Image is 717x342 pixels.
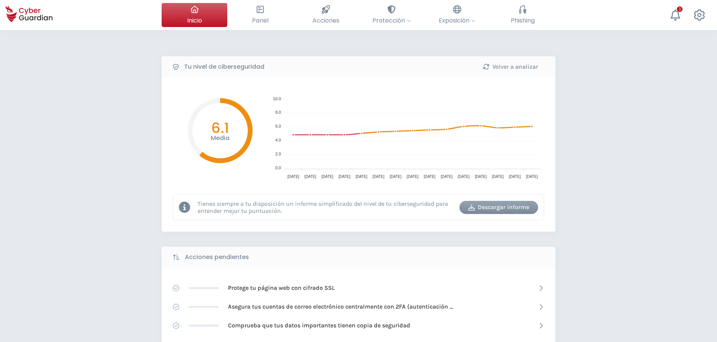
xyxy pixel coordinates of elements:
div: Descargar informe [465,203,532,212]
tspan: [DATE] [321,175,333,179]
tspan: [DATE] [304,175,316,179]
tspan: [DATE] [441,175,453,179]
span: Protección [372,16,411,25]
tspan: 2.0 [275,152,281,156]
tspan: 6.0 [275,124,281,128]
tspan: [DATE] [339,175,351,179]
tspan: 8.0 [275,110,281,115]
tspan: [DATE] [424,175,436,179]
tspan: [DATE] [287,175,299,179]
tspan: [DATE] [390,175,402,179]
button: Phishing [490,3,555,27]
button: Acciones [293,3,358,27]
button: Volver a analizar [471,60,550,73]
p: Asegura tus cuentas de correo electrónico centralmente con 2FA (autenticación [PERSON_NAME] factor) [228,303,453,311]
div: 1 [677,6,682,12]
tspan: [DATE] [475,175,487,179]
button: Exposición [424,3,490,27]
tspan: [DATE] [406,175,418,179]
span: Phishing [511,16,535,25]
tspan: [DATE] [509,175,521,179]
tspan: 4.0 [275,138,281,142]
tspan: [DATE] [373,175,385,179]
button: Descargar informe [459,201,538,214]
b: Tu nivel de ciberseguridad [184,62,264,71]
tspan: [DATE] [526,175,538,179]
span: Inicio [187,16,202,25]
div: Volver a analizar [477,62,544,71]
p: Tienes siempre a tu disposición un informe simplificado del nivel de tu ciberseguridad para enten... [198,200,454,214]
span: Panel [252,16,268,25]
p: Comprueba que tus datos importantes tienen copia de seguridad [228,321,410,330]
button: Inicio [162,3,227,27]
tspan: [DATE] [355,175,367,179]
tspan: 10.0 [273,96,281,101]
tspan: [DATE] [492,175,504,179]
tspan: [DATE] [458,175,470,179]
b: Acciones pendientes [185,253,249,262]
p: Protege tu página web con cifrado SSL [228,284,335,292]
span: Acciones [312,16,339,25]
span: Exposición [439,16,475,25]
button: Panel [227,3,293,27]
button: Protección [358,3,424,27]
tspan: 0.0 [275,166,281,170]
